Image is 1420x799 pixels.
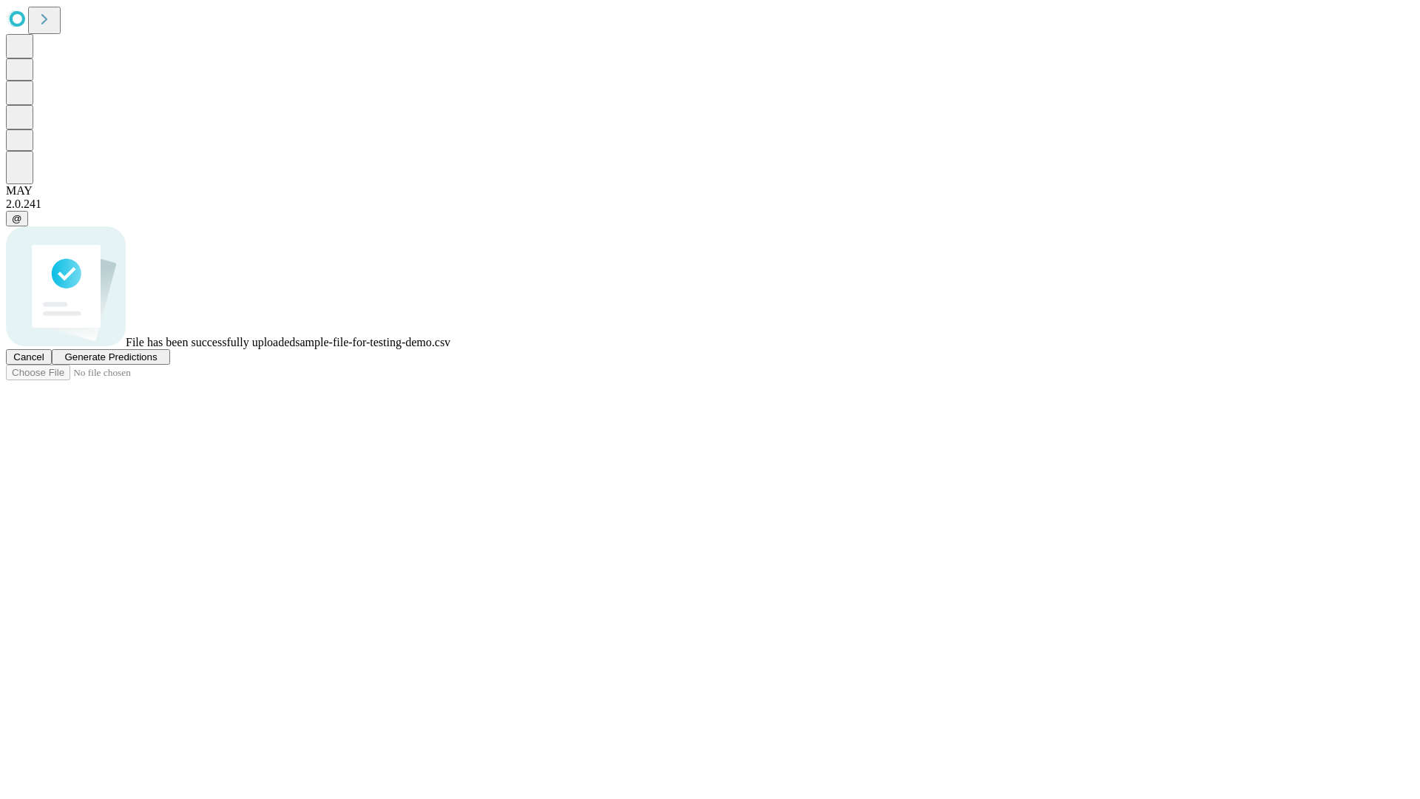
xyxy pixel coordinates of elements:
button: @ [6,211,28,226]
span: sample-file-for-testing-demo.csv [295,336,450,348]
span: File has been successfully uploaded [126,336,295,348]
button: Generate Predictions [52,349,170,365]
div: MAY [6,184,1414,198]
div: 2.0.241 [6,198,1414,211]
span: Cancel [13,351,44,363]
span: @ [12,213,22,224]
span: Generate Predictions [64,351,157,363]
button: Cancel [6,349,52,365]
